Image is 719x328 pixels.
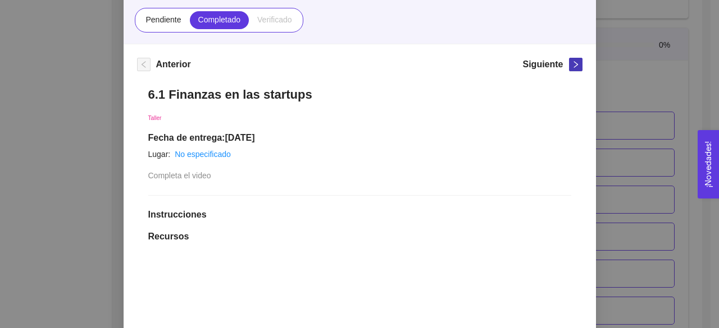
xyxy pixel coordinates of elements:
h1: Recursos [148,231,571,242]
h5: Siguiente [522,58,563,71]
button: left [137,58,151,71]
span: right [570,61,582,68]
a: No especificado [175,150,231,159]
span: Taller [148,115,162,121]
h1: Instrucciones [148,209,571,220]
button: right [569,58,583,71]
span: Completa el video [148,171,211,180]
span: Verificado [257,15,292,24]
h1: 6.1 Finanzas en las startups [148,87,571,102]
button: Open Feedback Widget [698,130,719,198]
span: Completado [198,15,241,24]
h5: Anterior [156,58,191,71]
span: Pendiente [145,15,181,24]
article: Lugar: [148,148,171,160]
h1: Fecha de entrega: [DATE] [148,132,571,144]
